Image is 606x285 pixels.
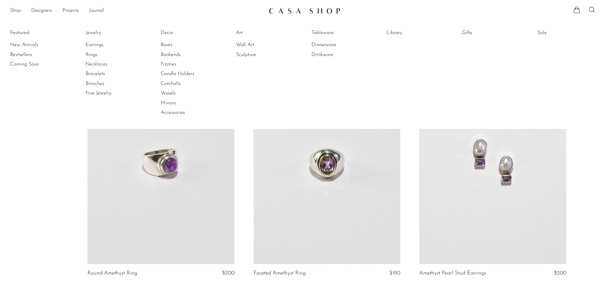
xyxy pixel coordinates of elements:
[86,41,133,48] a: Earrings
[86,80,133,87] a: Brooches
[86,51,133,58] a: Rings
[222,270,234,276] span: $200
[389,270,400,276] span: $190
[236,41,284,48] a: Wall Art
[10,51,58,58] a: Bestsellers
[462,28,510,40] ul: Gifts
[31,7,52,15] a: Designers
[161,109,208,116] a: Accessories
[10,5,264,16] ul: NEW HEADER MENU
[537,29,585,36] a: Sale
[89,7,104,15] a: Journal
[161,90,208,97] a: Vessels
[10,41,58,48] a: New Arrivals
[161,61,208,68] a: Frames
[537,28,585,40] ul: Sale
[311,41,359,48] a: Dinnerware
[86,29,133,36] a: Jewelry
[161,29,208,36] a: Decor
[419,270,486,276] a: Amethyst Pearl Stud Earrings
[161,51,208,58] a: Bookends
[10,5,264,16] nav: Desktop navigation
[10,40,58,69] ul: Featured
[311,29,359,36] a: Tableware
[387,29,434,36] a: Library
[87,270,137,276] a: Round Amethyst Ring
[86,90,133,97] a: Fine Jewelry
[554,270,566,276] span: $200
[254,270,306,276] a: Faceted Amethyst Ring
[10,61,58,68] a: Coming Soon
[311,51,359,58] a: Drinkware
[161,41,208,48] a: Boxes
[236,28,284,59] ul: Art
[387,28,434,40] ul: Library
[62,7,79,15] a: Projects
[311,28,359,59] ul: Tableware
[462,29,510,36] a: Gifts
[161,80,208,87] a: Catchalls
[236,51,284,58] a: Sculpture
[161,100,208,107] a: Mirrors
[161,70,208,77] a: Candle Holders
[86,70,133,77] a: Bracelets
[86,61,133,68] a: Necklaces
[10,7,21,15] a: Shop
[86,28,133,98] ul: Jewelry
[236,29,284,36] a: Art
[161,28,208,118] ul: Decor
